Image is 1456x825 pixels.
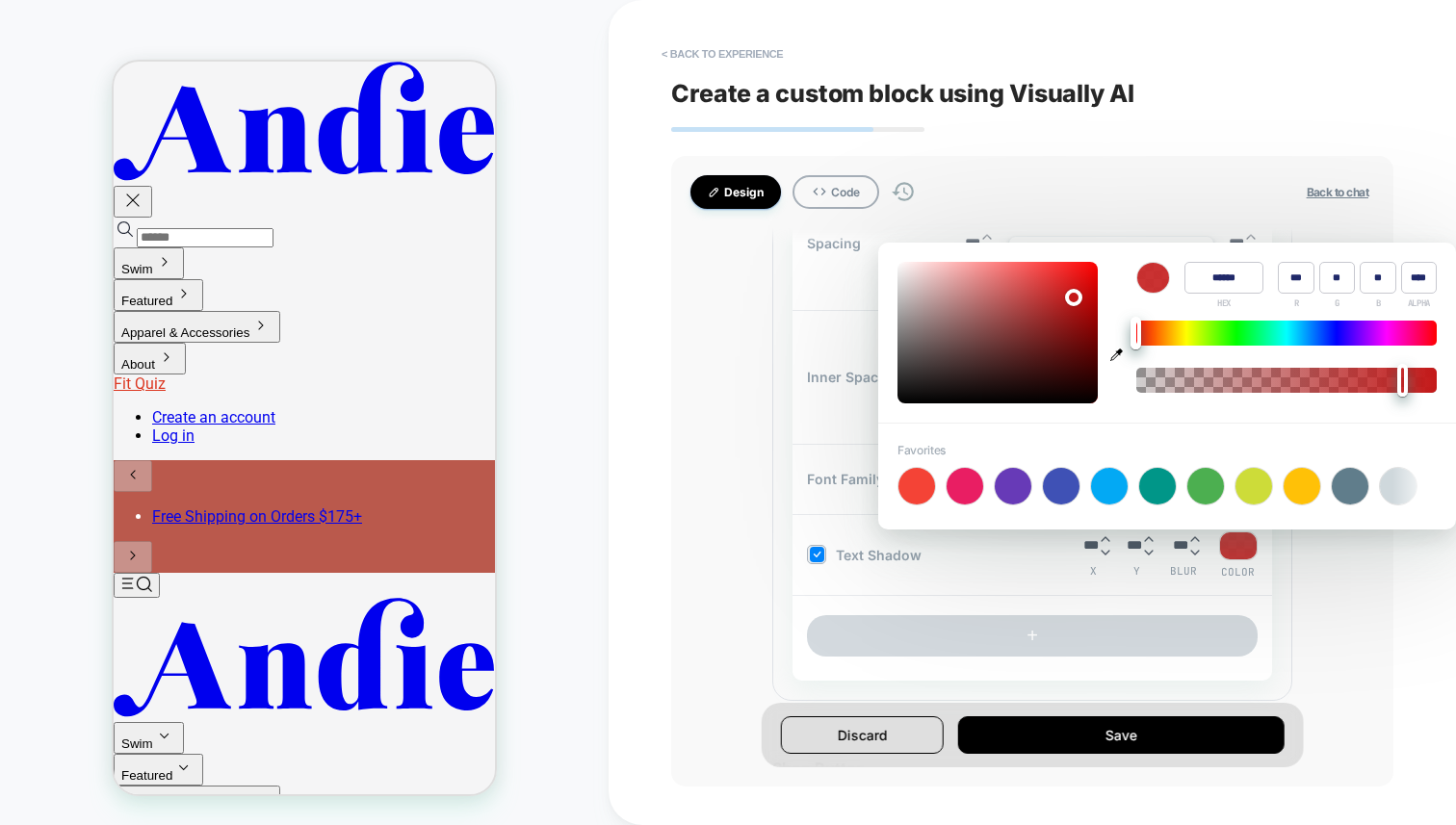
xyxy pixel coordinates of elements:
[8,232,59,246] span: Featured
[671,79,1393,108] span: Create a custom block using Visually AI
[807,615,1258,657] button: +
[1294,297,1299,309] span: R
[1170,564,1197,578] span: Blur
[807,545,922,564] span: Text Shadow
[807,235,861,251] span: Spacing
[807,369,899,385] span: Inner Spacing
[8,707,59,721] span: Featured
[781,716,944,754] button: Discard
[793,175,879,209] button: Code
[1221,565,1255,579] span: Color
[1301,184,1374,200] button: Back to chat
[1133,564,1140,578] span: Y
[1408,297,1430,309] span: ALPHA
[652,39,793,69] button: < Back to experience
[958,716,1284,754] button: Save
[1217,297,1231,309] span: HEX
[39,446,248,464] a: Free Shipping on Orders $175+
[8,264,136,278] span: Apparel & Accessories
[39,365,81,383] a: Log in
[39,446,389,464] li: Slide 1 of 1
[1335,297,1339,309] span: G
[690,175,781,209] button: Design
[807,471,884,487] span: Font Family
[8,296,41,310] span: About
[8,675,39,689] span: Swim
[8,200,39,215] span: Swim
[39,347,162,365] a: Create an account
[1376,297,1381,309] span: B
[897,443,946,457] span: Favorites
[1090,564,1097,578] span: X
